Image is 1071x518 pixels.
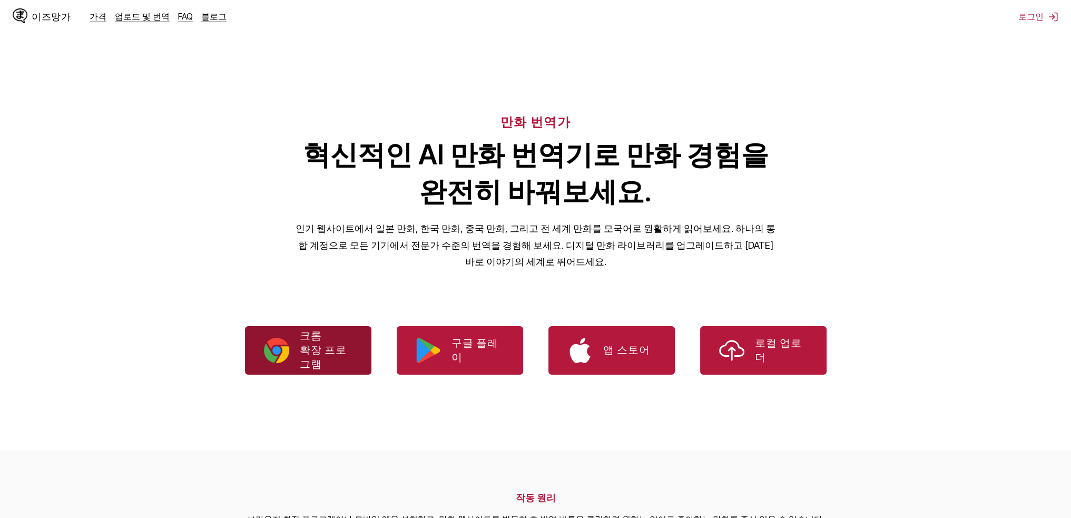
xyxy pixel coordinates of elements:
a: App Store에서 IsManga를 다운로드하세요. [548,326,675,375]
a: IsManga 로컬 업로더를 사용하세요 [700,326,827,375]
font: 앱 스토어 [603,344,650,356]
img: IsManga 로고 [13,8,27,23]
a: IsManga 로고이즈망가 [13,8,90,25]
img: 로그아웃 [1048,12,1058,22]
img: 앱스토어 로고 [567,338,593,363]
font: 인기 웹사이트에서 일본 만화, 한국 만화, 중국 만화, 그리고 전 세계 만화를 모국어로 원활하게 읽어보세요. 하나의 통합 계정으로 모든 기기에서 전문가 수준의 번역을 경험해 ... [296,223,775,267]
button: 로그인 [1018,11,1058,23]
font: 로컬 업로더 [755,337,802,363]
font: 작동 원리 [516,492,556,503]
font: 로그인 [1018,11,1044,22]
font: 만화 번역가 [500,114,571,130]
img: Google Play 로고 [416,338,441,363]
font: 이즈망가 [32,12,71,22]
font: 혁신적인 AI 만화 번역기로 만화 경험을 완전히 바꿔보세요. [303,138,769,208]
a: IsManga Chrome 확장 프로그램 다운로드 [245,326,371,375]
font: 확장 프로그램 [300,344,347,370]
a: FAQ [178,11,193,22]
a: 블로그 [201,11,227,22]
a: Google Play에서 IsManga를 다운로드하세요 [397,326,523,375]
a: 업로드 및 번역 [115,11,170,22]
img: 업로드 아이콘 [719,338,744,363]
a: 가격 [90,11,106,22]
img: 크롬 로고 [264,338,289,363]
font: 구글 플레이 [451,337,498,363]
font: 크롬 [300,330,322,341]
